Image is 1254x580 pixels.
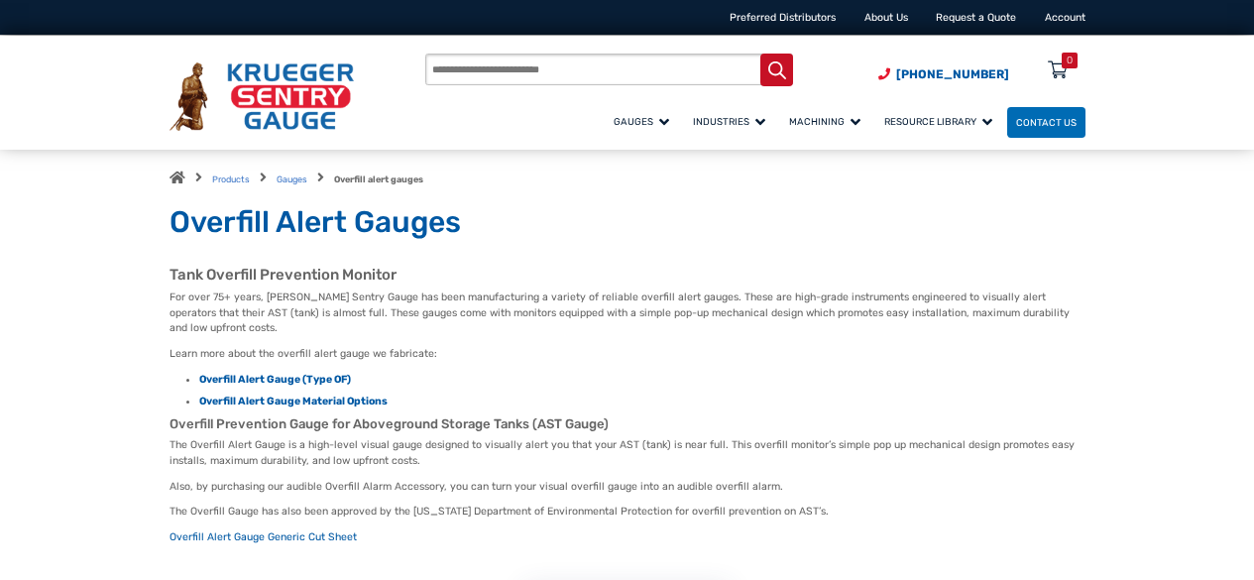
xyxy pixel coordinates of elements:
a: Request a Quote [936,11,1016,24]
strong: Overfill alert gauges [334,174,423,184]
div: 0 [1067,53,1073,68]
p: Also, by purchasing our audible Overfill Alarm Accessory, you can turn your visual overfill gauge... [170,479,1085,495]
h1: Overfill Alert Gauges [170,204,1085,242]
p: For over 75+ years, [PERSON_NAME] Sentry Gauge has been manufacturing a variety of reliable overf... [170,290,1085,336]
a: About Us [864,11,908,24]
a: Preferred Distributors [730,11,836,24]
a: Machining [780,104,875,139]
img: Krueger Sentry Gauge [170,62,354,131]
span: Industries [693,116,765,127]
h3: Overfill Prevention Gauge for Aboveground Storage Tanks (AST Gauge) [170,416,1085,432]
a: Industries [684,104,780,139]
span: Gauges [614,116,669,127]
a: Gauges [277,174,307,184]
a: Overfill Alert Gauge Material Options [199,395,388,407]
a: Overfill Alert Gauge Generic Cut Sheet [170,530,357,543]
span: [PHONE_NUMBER] [896,67,1009,81]
a: Contact Us [1007,107,1085,138]
a: Products [212,174,250,184]
p: The Overfill Alert Gauge is a high-level visual gauge designed to visually alert you that your AS... [170,437,1085,469]
p: Learn more about the overfill alert gauge we fabricate: [170,346,1085,362]
a: Phone Number (920) 434-8860 [878,65,1009,83]
a: Account [1045,11,1085,24]
a: Gauges [605,104,684,139]
p: The Overfill Gauge has also been approved by the [US_STATE] Department of Environmental Protectio... [170,504,1085,520]
a: Overfill Alert Gauge (Type OF) [199,373,351,386]
span: Machining [789,116,860,127]
h2: Tank Overfill Prevention Monitor [170,266,1085,285]
span: Resource Library [884,116,992,127]
span: Contact Us [1016,117,1077,128]
a: Resource Library [875,104,1007,139]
